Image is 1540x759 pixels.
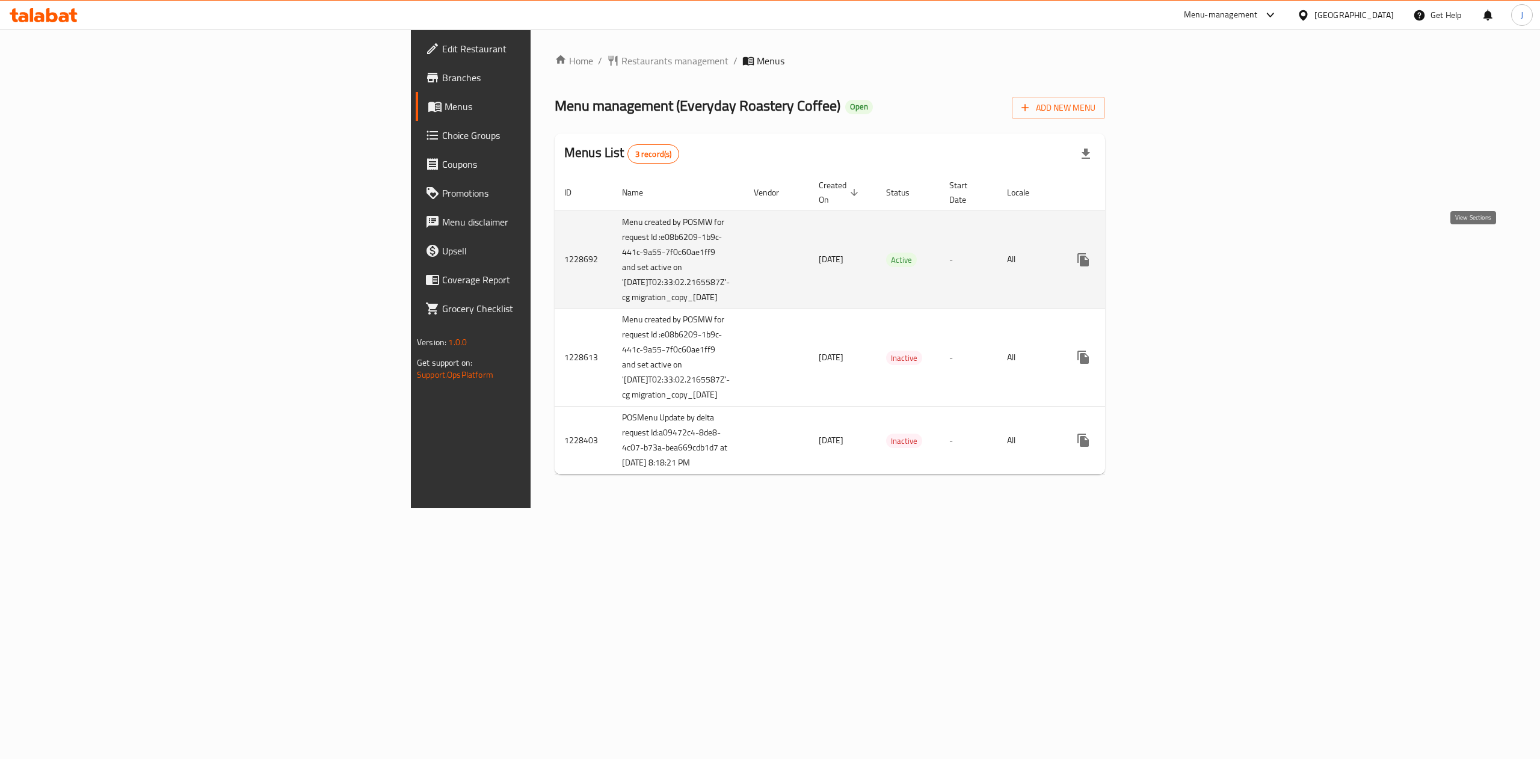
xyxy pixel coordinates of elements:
a: Promotions [416,179,668,207]
button: more [1069,245,1098,274]
td: All [997,407,1059,475]
a: Coverage Report [416,265,668,294]
button: Change Status [1098,245,1127,274]
span: Coverage Report [442,272,659,287]
a: Support.OpsPlatform [417,367,493,383]
span: Menus [757,54,784,68]
span: Created On [819,178,862,207]
td: All [997,210,1059,309]
span: [DATE] [819,349,843,365]
span: Status [886,185,925,200]
a: Grocery Checklist [416,294,668,323]
td: Menu created by POSMW for request Id :e08b6209-1b9c-441c-9a55-7f0c60ae1ff9 and set active on '[DA... [612,210,744,309]
span: Open [845,102,873,112]
button: more [1069,343,1098,372]
table: enhanced table [555,174,1194,475]
span: Choice Groups [442,128,659,143]
span: Version: [417,334,446,350]
span: Name [622,185,659,200]
button: more [1069,426,1098,455]
td: - [940,407,997,475]
span: Menus [445,99,659,114]
a: Branches [416,63,668,92]
span: Locale [1007,185,1045,200]
span: Restaurants management [621,54,728,68]
a: Coupons [416,150,668,179]
a: Upsell [416,236,668,265]
span: Branches [442,70,659,85]
a: Menus [416,92,668,121]
td: - [940,210,997,309]
a: Menu disclaimer [416,207,668,236]
span: Edit Restaurant [442,41,659,56]
span: Promotions [442,186,659,200]
span: 3 record(s) [628,149,679,160]
button: Add New Menu [1012,97,1105,119]
span: [DATE] [819,432,843,448]
button: Change Status [1098,426,1127,455]
div: Total records count [627,144,680,164]
span: Active [886,253,917,267]
span: J [1521,8,1523,22]
span: Coupons [442,157,659,171]
nav: breadcrumb [555,54,1105,68]
span: ID [564,185,587,200]
td: Menu created by POSMW for request Id :e08b6209-1b9c-441c-9a55-7f0c60ae1ff9 and set active on '[DA... [612,309,744,407]
span: Add New Menu [1021,100,1095,115]
span: Inactive [886,351,922,365]
button: Change Status [1098,343,1127,372]
td: - [940,309,997,407]
span: Inactive [886,434,922,448]
div: [GEOGRAPHIC_DATA] [1314,8,1394,22]
span: Menu management ( Everyday Roastery Coffee ) [555,92,840,119]
span: Start Date [949,178,983,207]
span: Menu disclaimer [442,215,659,229]
th: Actions [1059,174,1194,211]
a: Choice Groups [416,121,668,150]
td: All [997,309,1059,407]
div: Open [845,100,873,114]
div: Menu-management [1184,8,1258,22]
h2: Menus List [564,144,679,164]
div: Export file [1071,140,1100,168]
span: Upsell [442,244,659,258]
li: / [733,54,738,68]
td: POSMenu Update by delta request Id:a09472c4-8de8-4c07-b73a-bea669cdb1d7 at [DATE] 8:18:21 PM [612,407,744,475]
span: Get support on: [417,355,472,370]
span: [DATE] [819,251,843,267]
span: Grocery Checklist [442,301,659,316]
span: Vendor [754,185,795,200]
a: Edit Restaurant [416,34,668,63]
span: 1.0.0 [448,334,467,350]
